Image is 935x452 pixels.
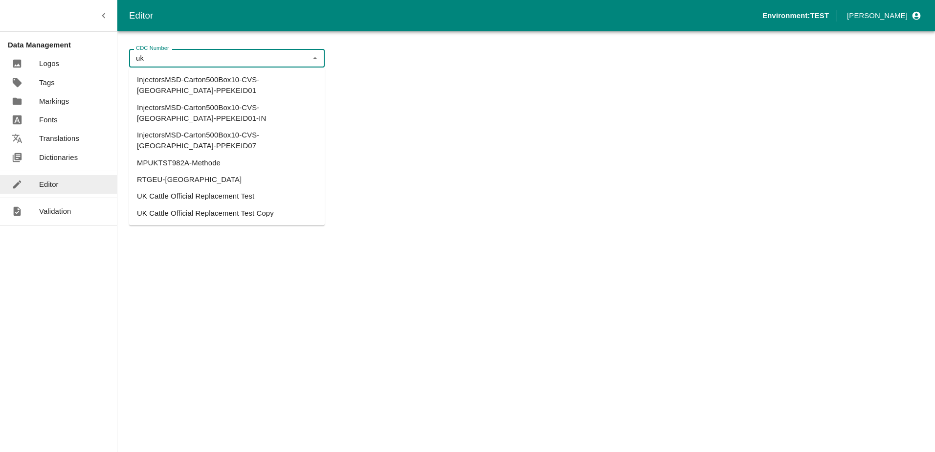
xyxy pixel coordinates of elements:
[39,152,78,163] p: Dictionaries
[129,99,325,127] li: InjectorsMSD-Carton500Box10-CVS-[GEOGRAPHIC_DATA]-PPEKEID01-IN
[843,7,923,24] button: profile
[129,127,325,155] li: InjectorsMSD-Carton500Box10-CVS-[GEOGRAPHIC_DATA]-PPEKEID07
[129,8,762,23] div: Editor
[129,205,325,222] li: UK Cattle Official Replacement Test Copy
[136,45,169,52] label: CDC Number
[309,52,321,65] button: Close
[8,40,117,50] p: Data Management
[847,10,908,21] p: [PERSON_NAME]
[129,71,325,99] li: InjectorsMSD-Carton500Box10-CVS-[GEOGRAPHIC_DATA]-PPEKEID01
[762,10,829,21] p: Environment: TEST
[39,179,59,190] p: Editor
[39,114,58,125] p: Fonts
[39,206,71,217] p: Validation
[129,188,325,204] li: UK Cattle Official Replacement Test
[39,133,79,144] p: Translations
[39,96,69,107] p: Markings
[129,155,325,171] li: MPUKTST982A-Methode
[129,171,325,188] li: RTGEU-[GEOGRAPHIC_DATA]
[39,77,55,88] p: Tags
[39,58,59,69] p: Logos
